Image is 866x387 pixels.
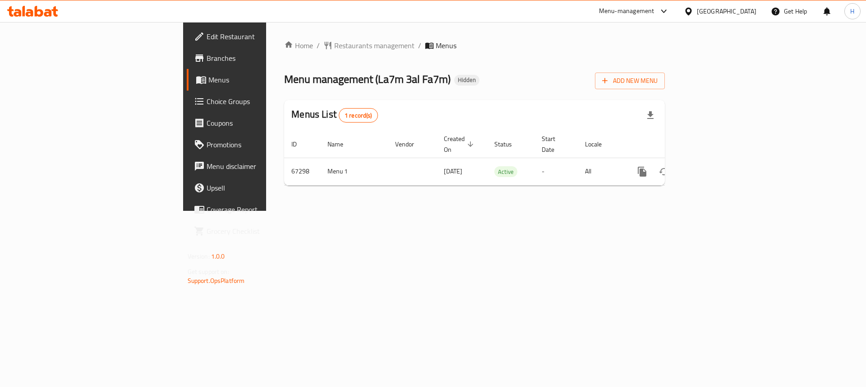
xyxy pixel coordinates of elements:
div: Menu-management [599,6,654,17]
span: 1 record(s) [339,111,378,120]
a: Menus [187,69,328,91]
span: Coverage Report [207,204,321,215]
li: / [418,40,421,51]
span: Get support on: [188,266,229,278]
a: Grocery Checklist [187,220,328,242]
span: Menu management ( La7m 3al Fa7m ) [284,69,451,89]
a: Upsell [187,177,328,199]
span: Status [494,139,524,150]
nav: breadcrumb [284,40,665,51]
span: Vendor [395,139,426,150]
span: Menus [208,74,321,85]
span: Upsell [207,182,321,193]
a: Choice Groups [187,91,328,112]
h2: Menus List [291,108,378,123]
th: Actions [624,131,725,158]
button: Add New Menu [595,73,665,89]
div: Total records count [339,108,378,123]
table: enhanced table [284,131,725,186]
div: Export file [640,105,661,126]
span: Menus [436,40,456,51]
span: Start Date [542,133,567,155]
span: Created On [444,133,476,155]
td: - [534,158,578,185]
span: Menu disclaimer [207,161,321,172]
a: Menu disclaimer [187,155,328,177]
span: Version: [188,250,210,262]
td: All [578,158,624,185]
span: H [850,6,854,16]
span: Grocery Checklist [207,226,321,237]
a: Support.OpsPlatform [188,275,245,287]
span: Coupons [207,118,321,128]
a: Restaurants management [323,40,415,51]
span: 1.0.0 [211,250,225,262]
td: Menu 1 [320,158,388,185]
span: Edit Restaurant [207,31,321,42]
a: Coupons [187,112,328,134]
div: Active [494,166,517,177]
div: Hidden [454,75,479,86]
span: Locale [585,139,613,150]
button: more [631,161,653,182]
span: Add New Menu [602,75,658,87]
span: Hidden [454,76,479,84]
span: ID [291,139,309,150]
span: Name [327,139,355,150]
a: Branches [187,47,328,69]
span: [DATE] [444,165,462,177]
span: Choice Groups [207,96,321,107]
button: Change Status [653,161,675,182]
span: Branches [207,53,321,64]
a: Edit Restaurant [187,26,328,47]
span: Restaurants management [334,40,415,51]
span: Promotions [207,139,321,150]
span: Active [494,167,517,177]
a: Coverage Report [187,199,328,220]
a: Promotions [187,134,328,155]
div: [GEOGRAPHIC_DATA] [697,6,756,16]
